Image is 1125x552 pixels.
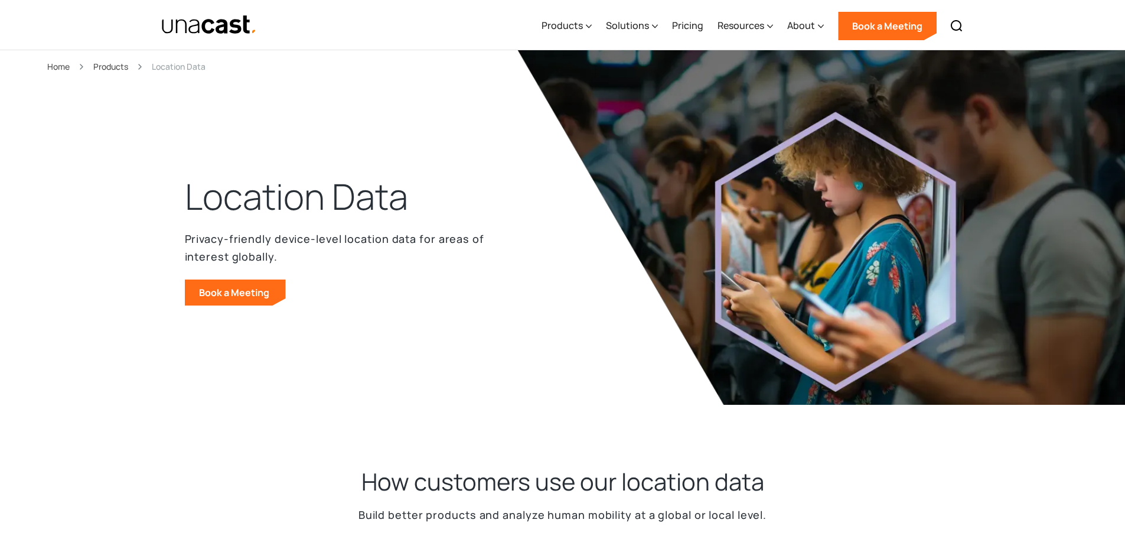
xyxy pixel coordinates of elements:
div: Resources [718,18,764,33]
img: Search icon [950,19,964,33]
a: Pricing [672,2,703,50]
a: Home [47,60,70,73]
div: About [787,2,824,50]
a: home [161,15,257,35]
a: Book a Meeting [185,280,286,306]
div: Solutions [606,18,649,33]
img: Unacast text logo [161,15,257,35]
h2: How customers use our location data [361,466,764,497]
p: Privacy-friendly device-level location data for areas of interest globally. [185,230,492,265]
div: Resources [718,2,773,50]
div: About [787,18,815,33]
div: Products [542,18,583,33]
p: Build better products and analyze human mobility at a global or local level. [358,506,767,524]
a: Products [93,60,128,73]
div: Products [542,2,592,50]
div: Solutions [606,2,658,50]
div: Location Data [152,60,206,73]
h1: Location Data [185,173,408,220]
a: Book a Meeting [838,12,937,40]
